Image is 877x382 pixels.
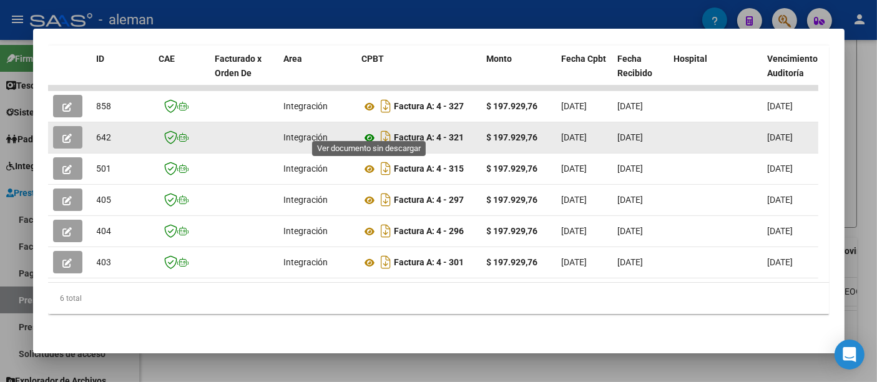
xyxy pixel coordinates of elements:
[487,195,538,205] strong: $ 197.929,76
[284,101,328,111] span: Integración
[279,46,357,100] datatable-header-cell: Area
[618,132,644,142] span: [DATE]
[669,46,763,100] datatable-header-cell: Hospital
[674,54,708,64] span: Hospital
[618,257,644,267] span: [DATE]
[613,46,669,100] datatable-header-cell: Fecha Recibido
[378,252,394,272] i: Descargar documento
[215,54,262,78] span: Facturado x Orden De
[763,46,819,100] datatable-header-cell: Vencimiento Auditoría
[835,340,865,370] div: Open Intercom Messenger
[618,101,644,111] span: [DATE]
[562,257,587,267] span: [DATE]
[562,164,587,174] span: [DATE]
[284,195,328,205] span: Integración
[357,46,482,100] datatable-header-cell: CPBT
[618,195,644,205] span: [DATE]
[768,101,793,111] span: [DATE]
[378,190,394,210] i: Descargar documento
[394,195,464,205] strong: Factura A: 4 - 297
[210,46,279,100] datatable-header-cell: Facturado x Orden De
[557,46,613,100] datatable-header-cell: Fecha Cpbt
[618,226,644,236] span: [DATE]
[394,227,464,237] strong: Factura A: 4 - 296
[768,54,818,78] span: Vencimiento Auditoría
[562,101,587,111] span: [DATE]
[48,283,830,314] div: 6 total
[97,226,112,236] span: 404
[378,96,394,116] i: Descargar documento
[154,46,210,100] datatable-header-cell: CAE
[487,164,538,174] strong: $ 197.929,76
[562,132,587,142] span: [DATE]
[284,132,328,142] span: Integración
[394,258,464,268] strong: Factura A: 4 - 301
[378,221,394,241] i: Descargar documento
[487,257,538,267] strong: $ 197.929,76
[487,226,538,236] strong: $ 197.929,76
[562,226,587,236] span: [DATE]
[487,54,512,64] span: Monto
[362,54,385,64] span: CPBT
[768,226,793,236] span: [DATE]
[768,164,793,174] span: [DATE]
[378,159,394,179] i: Descargar documento
[562,195,587,205] span: [DATE]
[97,132,112,142] span: 642
[618,164,644,174] span: [DATE]
[97,164,112,174] span: 501
[768,132,793,142] span: [DATE]
[482,46,557,100] datatable-header-cell: Monto
[394,133,464,143] strong: Factura A: 4 - 321
[618,54,653,78] span: Fecha Recibido
[562,54,607,64] span: Fecha Cpbt
[97,195,112,205] span: 405
[284,226,328,236] span: Integración
[97,54,105,64] span: ID
[97,101,112,111] span: 858
[284,257,328,267] span: Integración
[284,164,328,174] span: Integración
[97,257,112,267] span: 403
[159,54,175,64] span: CAE
[394,102,464,112] strong: Factura A: 4 - 327
[768,195,793,205] span: [DATE]
[487,101,538,111] strong: $ 197.929,76
[394,164,464,174] strong: Factura A: 4 - 315
[378,127,394,147] i: Descargar documento
[487,132,538,142] strong: $ 197.929,76
[768,257,793,267] span: [DATE]
[92,46,154,100] datatable-header-cell: ID
[284,54,303,64] span: Area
